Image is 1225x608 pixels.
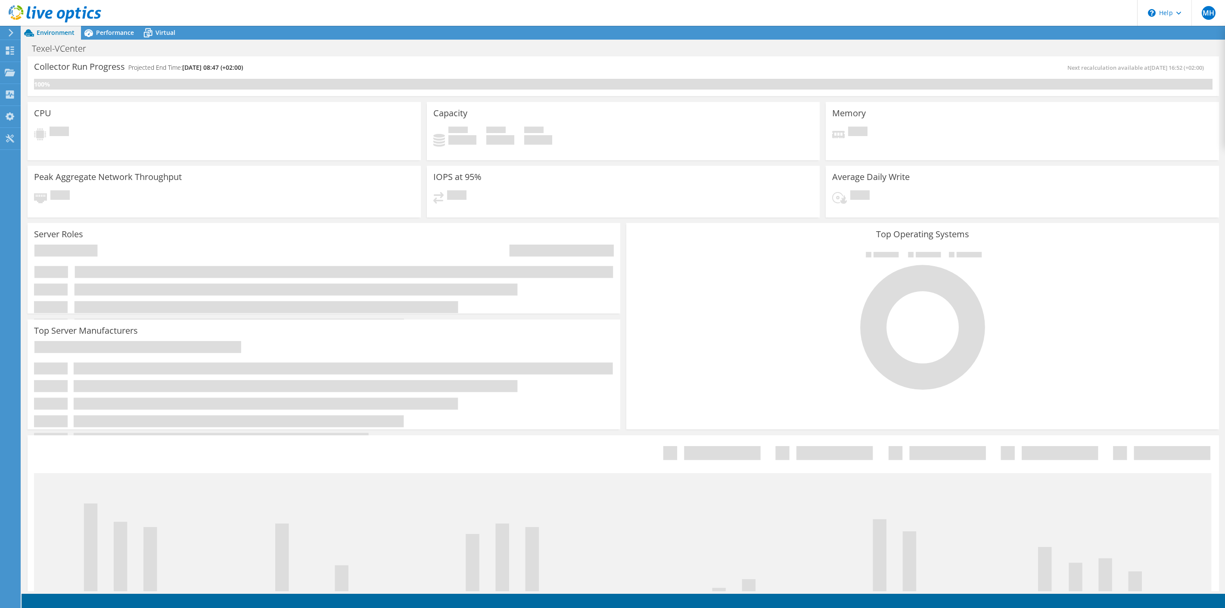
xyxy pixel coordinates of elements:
[34,230,83,239] h3: Server Roles
[34,109,51,118] h3: CPU
[832,172,910,182] h3: Average Daily Write
[96,28,134,37] span: Performance
[182,63,243,71] span: [DATE] 08:47 (+02:00)
[128,63,243,72] h4: Projected End Time:
[447,190,466,202] span: Pending
[633,230,1213,239] h3: Top Operating Systems
[34,172,182,182] h3: Peak Aggregate Network Throughput
[37,28,75,37] span: Environment
[433,172,482,182] h3: IOPS at 95%
[28,44,99,53] h1: Texel-VCenter
[433,109,467,118] h3: Capacity
[155,28,175,37] span: Virtual
[1067,64,1208,71] span: Next recalculation available at
[50,127,69,138] span: Pending
[524,127,544,135] span: Total
[1148,9,1156,17] svg: \n
[448,135,476,145] h4: 0 GiB
[832,109,866,118] h3: Memory
[848,127,867,138] span: Pending
[448,127,468,135] span: Used
[486,135,514,145] h4: 0 GiB
[486,127,506,135] span: Free
[524,135,552,145] h4: 0 GiB
[850,190,870,202] span: Pending
[34,326,138,335] h3: Top Server Manufacturers
[50,190,70,202] span: Pending
[1202,6,1216,20] span: MH
[1150,64,1204,71] span: [DATE] 16:52 (+02:00)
